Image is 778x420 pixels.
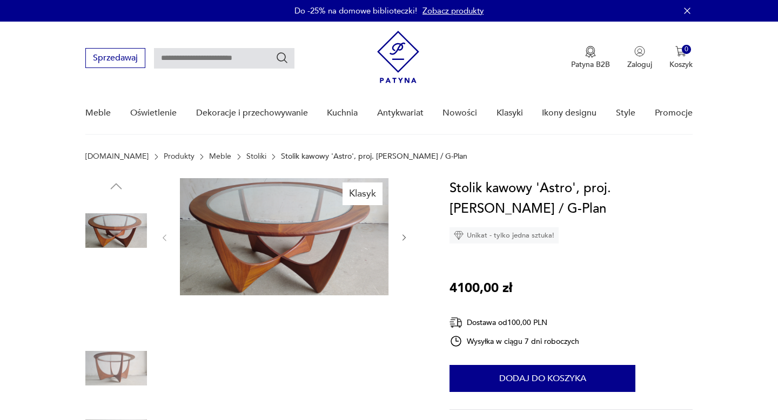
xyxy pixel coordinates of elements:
img: Zdjęcie produktu Stolik kawowy 'Astro', proj. V. Wilkins / G-Plan [180,178,388,295]
a: Promocje [655,92,693,134]
img: Zdjęcie produktu Stolik kawowy 'Astro', proj. V. Wilkins / G-Plan [85,200,147,261]
button: Sprzedawaj [85,48,145,68]
button: 0Koszyk [669,46,693,70]
h1: Stolik kawowy 'Astro', proj. [PERSON_NAME] / G-Plan [450,178,692,219]
div: Wysyłka w ciągu 7 dni roboczych [450,335,579,348]
a: Produkty [164,152,194,161]
div: 0 [682,45,691,54]
img: Ikona diamentu [454,231,464,240]
img: Ikona dostawy [450,316,462,329]
button: Zaloguj [627,46,652,70]
img: Patyna - sklep z meblami i dekoracjami vintage [377,31,419,83]
p: 4100,00 zł [450,278,512,299]
a: Antykwariat [377,92,424,134]
a: Zobacz produkty [422,5,484,16]
div: Unikat - tylko jedna sztuka! [450,227,559,243]
button: Szukaj [276,51,289,64]
a: Klasyki [497,92,523,134]
a: Ikony designu [542,92,596,134]
a: Stoliki [246,152,266,161]
a: Meble [209,152,231,161]
a: Kuchnia [327,92,358,134]
div: Klasyk [343,182,383,205]
img: Ikona medalu [585,46,596,58]
a: Style [616,92,635,134]
p: Do -25% na domowe biblioteczki! [294,5,417,16]
img: Zdjęcie produktu Stolik kawowy 'Astro', proj. V. Wilkins / G-Plan [85,337,147,399]
a: Dekoracje i przechowywanie [196,92,308,134]
p: Stolik kawowy 'Astro', proj. [PERSON_NAME] / G-Plan [281,152,467,161]
img: Ikonka użytkownika [634,46,645,57]
a: Meble [85,92,111,134]
a: Ikona medaluPatyna B2B [571,46,610,70]
a: Oświetlenie [130,92,177,134]
button: Patyna B2B [571,46,610,70]
p: Patyna B2B [571,59,610,70]
a: Sprzedawaj [85,55,145,63]
img: Ikona koszyka [675,46,686,57]
div: Dostawa od 100,00 PLN [450,316,579,329]
p: Koszyk [669,59,693,70]
a: [DOMAIN_NAME] [85,152,149,161]
button: Dodaj do koszyka [450,365,635,392]
img: Zdjęcie produktu Stolik kawowy 'Astro', proj. V. Wilkins / G-Plan [85,269,147,330]
a: Nowości [442,92,477,134]
p: Zaloguj [627,59,652,70]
